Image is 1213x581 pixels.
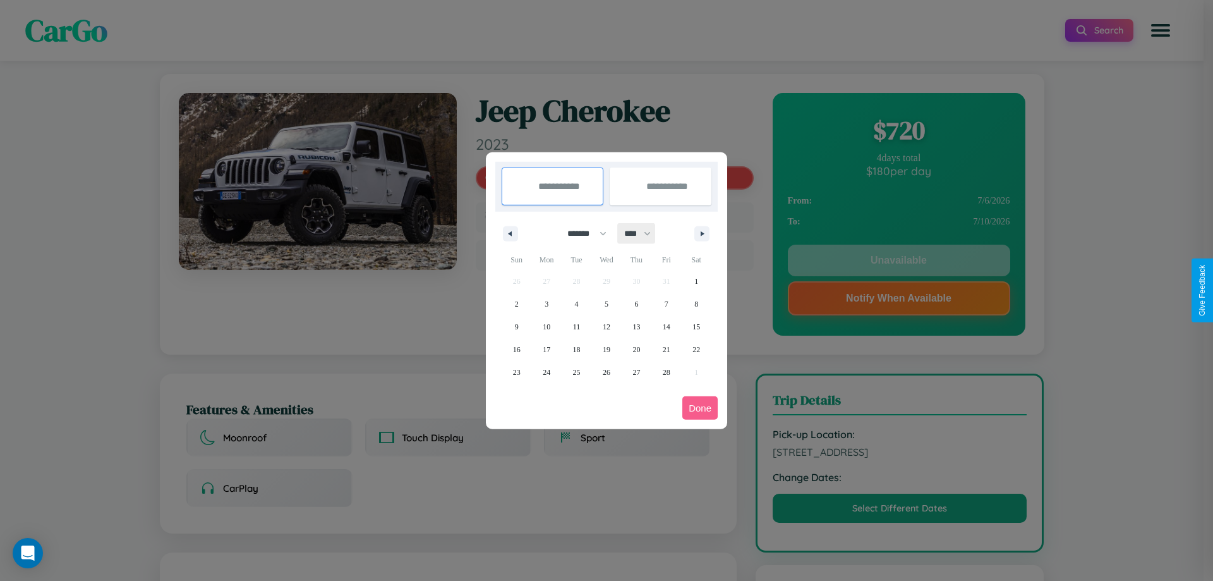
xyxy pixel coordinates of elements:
[603,361,610,384] span: 26
[13,538,43,568] div: Open Intercom Messenger
[562,361,591,384] button: 25
[591,338,621,361] button: 19
[651,293,681,315] button: 7
[531,361,561,384] button: 24
[531,293,561,315] button: 3
[694,270,698,293] span: 1
[632,315,640,338] span: 13
[603,315,610,338] span: 12
[622,338,651,361] button: 20
[591,361,621,384] button: 26
[562,250,591,270] span: Tue
[682,338,711,361] button: 22
[663,361,670,384] span: 28
[682,270,711,293] button: 1
[692,338,700,361] span: 22
[591,250,621,270] span: Wed
[513,338,521,361] span: 16
[651,338,681,361] button: 21
[651,315,681,338] button: 14
[515,315,519,338] span: 9
[605,293,608,315] span: 5
[682,293,711,315] button: 8
[531,315,561,338] button: 10
[543,338,550,361] span: 17
[651,361,681,384] button: 28
[575,293,579,315] span: 4
[543,315,550,338] span: 10
[682,396,718,420] button: Done
[1198,265,1207,316] div: Give Feedback
[591,293,621,315] button: 5
[694,293,698,315] span: 8
[545,293,548,315] span: 3
[543,361,550,384] span: 24
[502,250,531,270] span: Sun
[682,315,711,338] button: 15
[692,315,700,338] span: 15
[663,338,670,361] span: 21
[531,250,561,270] span: Mon
[682,250,711,270] span: Sat
[663,315,670,338] span: 14
[603,338,610,361] span: 19
[591,315,621,338] button: 12
[632,338,640,361] span: 20
[573,361,581,384] span: 25
[665,293,668,315] span: 7
[531,338,561,361] button: 17
[562,315,591,338] button: 11
[632,361,640,384] span: 27
[502,338,531,361] button: 16
[622,315,651,338] button: 13
[515,293,519,315] span: 2
[502,293,531,315] button: 2
[634,293,638,315] span: 6
[502,315,531,338] button: 9
[573,338,581,361] span: 18
[622,293,651,315] button: 6
[562,293,591,315] button: 4
[562,338,591,361] button: 18
[502,361,531,384] button: 23
[622,250,651,270] span: Thu
[513,361,521,384] span: 23
[622,361,651,384] button: 27
[651,250,681,270] span: Fri
[573,315,581,338] span: 11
